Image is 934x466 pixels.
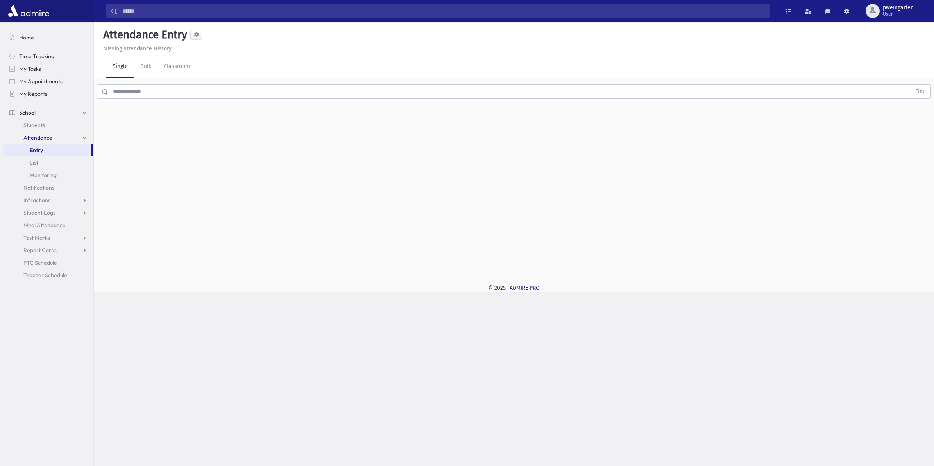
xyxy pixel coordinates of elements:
[23,259,57,266] span: PTC Schedule
[23,134,52,141] span: Attendance
[19,78,63,85] span: My Appointments
[3,144,91,156] a: Entry
[911,85,930,98] button: Find
[510,285,540,291] a: ADMIRE PRO
[106,284,921,292] div: © 2025 -
[19,65,41,72] span: My Tasks
[3,119,93,131] a: Students
[30,147,43,154] span: Entry
[118,4,769,18] input: Search
[3,194,93,206] a: Infractions
[883,5,914,11] span: pweingarten
[19,53,54,60] span: Time Tracking
[3,63,93,75] a: My Tasks
[3,50,93,63] a: Time Tracking
[19,34,34,41] span: Home
[100,45,172,52] a: Missing Attendance History
[3,131,93,144] a: Attendance
[3,256,93,269] a: PTC Schedule
[3,31,93,44] a: Home
[3,106,93,119] a: School
[23,122,45,129] span: Students
[883,11,914,17] span: User
[23,234,50,241] span: Test Marks
[100,28,187,41] h5: Attendance Entry
[3,169,93,181] a: Monitoring
[6,3,51,19] img: AdmirePro
[106,56,134,78] a: Single
[23,197,50,204] span: Infractions
[3,181,93,194] a: Notifications
[30,159,38,166] span: List
[3,231,93,244] a: Test Marks
[157,56,196,78] a: Classroom
[3,88,93,100] a: My Reports
[134,56,157,78] a: Bulk
[19,90,47,97] span: My Reports
[30,172,57,179] span: Monitoring
[103,45,172,52] u: Missing Attendance History
[3,244,93,256] a: Report Cards
[23,272,67,279] span: Teacher Schedule
[3,269,93,281] a: Teacher Schedule
[23,222,66,229] span: Meal Attendance
[23,209,55,216] span: Student Logs
[3,75,93,88] a: My Appointments
[23,184,54,191] span: Notifications
[19,109,36,116] span: School
[3,156,93,169] a: List
[3,206,93,219] a: Student Logs
[3,219,93,231] a: Meal Attendance
[23,247,57,254] span: Report Cards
